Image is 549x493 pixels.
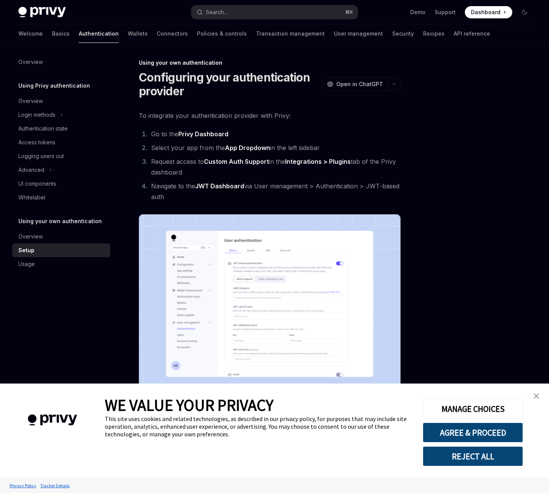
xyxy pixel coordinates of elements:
[423,24,445,43] a: Recipes
[534,393,539,399] img: close banner
[12,177,110,191] a: UI components
[423,399,523,419] button: MANAGE CHOICES
[18,217,102,226] h5: Using your own authentication
[18,81,90,90] h5: Using Privy authentication
[128,24,148,43] a: Wallets
[12,243,110,257] a: Setup
[38,479,72,492] a: Tracker Details
[225,144,270,152] strong: App Dropdown
[423,446,523,466] button: REJECT ALL
[18,110,55,119] div: Login methods
[12,191,110,204] a: Whitelabel
[336,80,383,88] span: Open in ChatGPT
[105,415,411,438] div: This site uses cookies and related technologies, as described in our privacy policy, for purposes...
[195,182,244,190] a: JWT Dashboard
[435,8,456,16] a: Support
[454,24,490,43] a: API reference
[11,403,93,437] img: company logo
[191,5,358,19] button: Search...⌘K
[149,156,401,178] li: Request access to in the tab of the Privy dashboard
[12,230,110,243] a: Overview
[334,24,383,43] a: User management
[423,423,523,442] button: AGREE & PROCEED
[12,135,110,149] a: Access tokens
[12,122,110,135] a: Authentication state
[392,24,414,43] a: Security
[206,8,227,17] div: Search...
[12,55,110,69] a: Overview
[518,6,531,18] button: Toggle dark mode
[149,129,401,139] li: Go to the
[18,246,34,255] div: Setup
[322,78,388,91] button: Open in ChatGPT
[105,395,274,415] span: WE VALUE YOUR PRIVACY
[18,124,68,133] div: Authentication state
[197,24,247,43] a: Policies & controls
[345,9,353,15] span: ⌘ K
[12,257,110,271] a: Usage
[18,179,56,188] div: UI components
[139,70,319,98] h1: Configuring your authentication provider
[18,138,55,147] div: Access tokens
[18,193,45,202] div: Whitelabel
[149,181,401,202] li: Navigate to the via User management > Authentication > JWT-based auth
[178,130,228,138] a: Privy Dashboard
[149,142,401,153] li: Select your app from the in the left sidebar
[8,479,38,492] a: Privacy Policy
[18,24,43,43] a: Welcome
[285,158,351,166] a: Integrations > Plugins
[18,260,35,269] div: Usage
[18,152,64,161] div: Logging users out
[79,24,119,43] a: Authentication
[529,389,544,404] a: close banner
[18,57,43,67] div: Overview
[256,24,325,43] a: Transaction management
[12,149,110,163] a: Logging users out
[139,59,401,67] div: Using your own authentication
[18,165,44,175] div: Advanced
[12,94,110,108] a: Overview
[18,7,66,18] img: dark logo
[139,110,401,121] span: To integrate your authentication provider with Privy:
[410,8,425,16] a: Demo
[18,96,43,106] div: Overview
[204,158,269,165] strong: Custom Auth Support
[471,8,500,16] span: Dashboard
[465,6,512,18] a: Dashboard
[139,214,401,402] img: JWT-based auth
[157,24,188,43] a: Connectors
[52,24,70,43] a: Basics
[18,232,43,241] div: Overview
